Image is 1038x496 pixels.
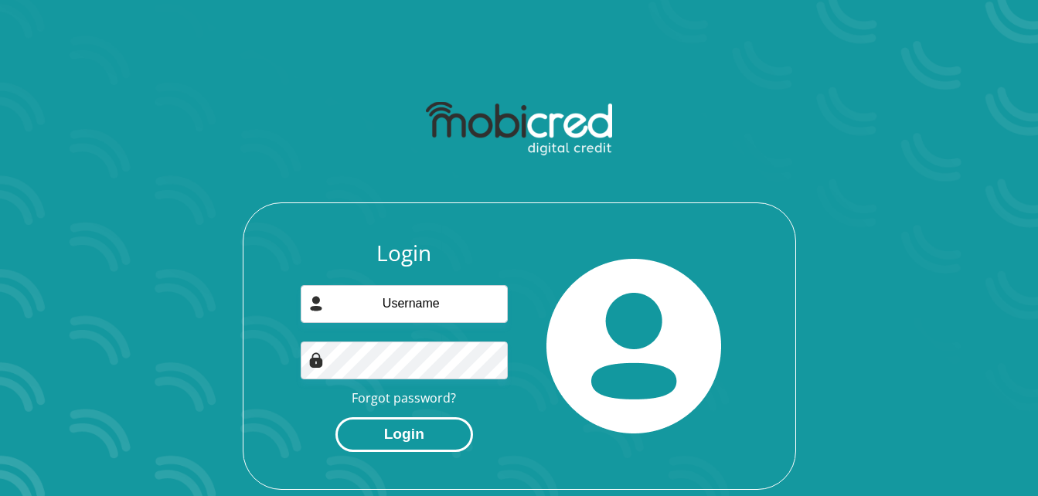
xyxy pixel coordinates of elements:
[352,389,456,406] a: Forgot password?
[308,352,324,368] img: Image
[335,417,473,452] button: Login
[301,240,508,267] h3: Login
[426,102,612,156] img: mobicred logo
[308,296,324,311] img: user-icon image
[301,285,508,323] input: Username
